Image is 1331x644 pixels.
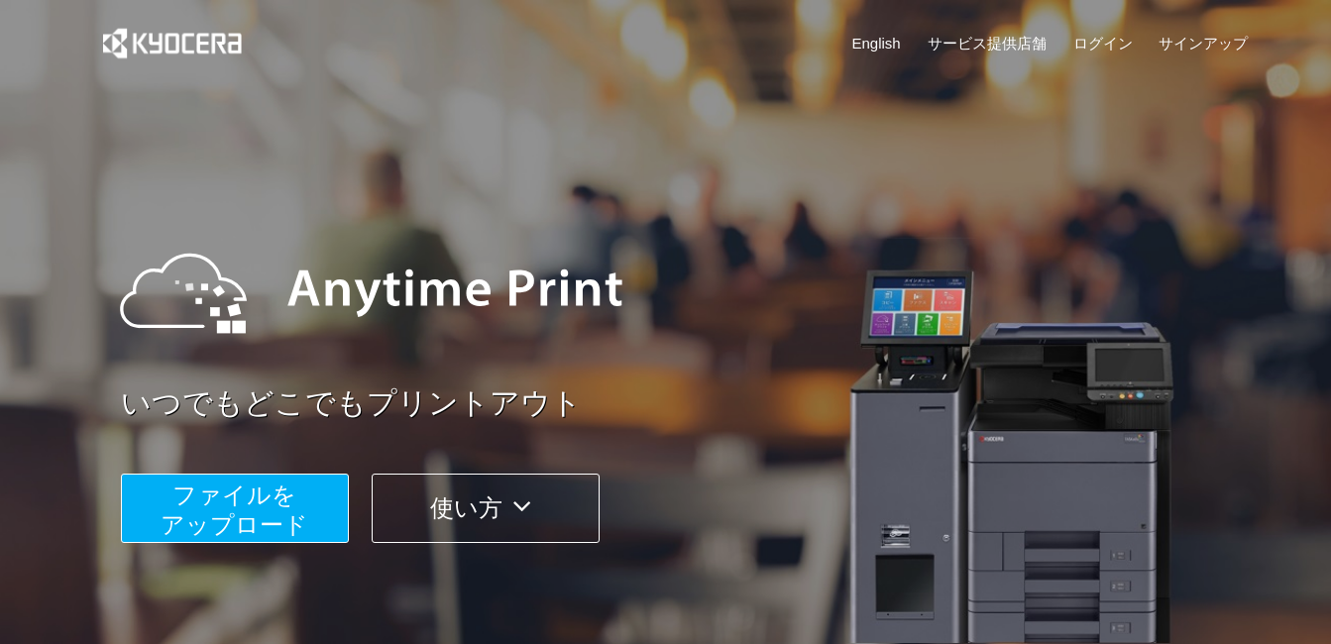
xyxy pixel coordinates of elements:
[121,474,349,543] button: ファイルを​​アップロード
[852,33,901,54] a: English
[928,33,1047,54] a: サービス提供店舗
[1073,33,1133,54] a: ログイン
[1159,33,1248,54] a: サインアップ
[372,474,600,543] button: 使い方
[161,482,308,538] span: ファイルを ​​アップロード
[121,382,1261,425] a: いつでもどこでもプリントアウト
